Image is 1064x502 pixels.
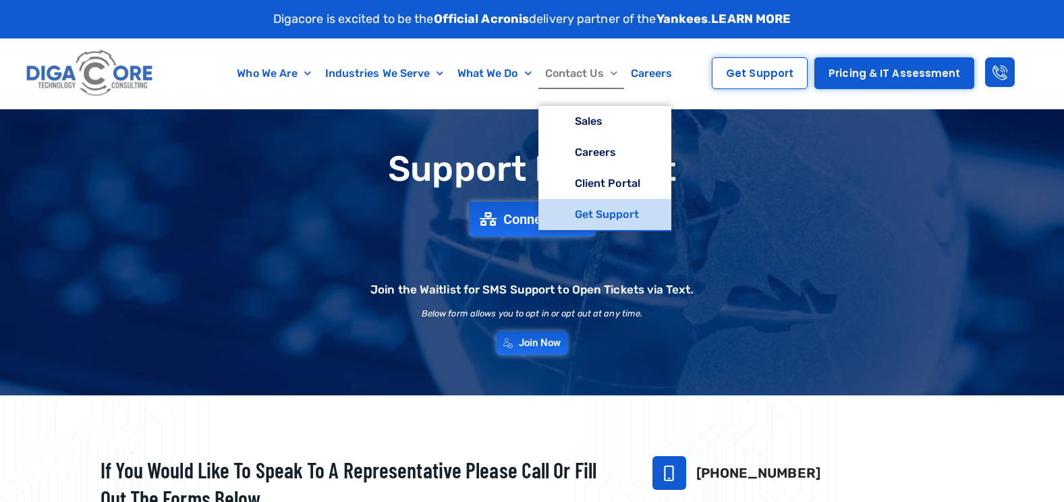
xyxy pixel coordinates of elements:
a: Sales [538,106,671,137]
span: Join Now [519,338,561,348]
nav: Menu [213,58,696,89]
a: Contact Us [538,58,624,89]
a: [PHONE_NUMBER] [696,465,820,481]
p: Digacore is excited to be the delivery partner of the . [273,10,791,28]
a: LEARN MORE [711,11,791,26]
h2: Join the Waitlist for SMS Support to Open Tickets via Text. [370,284,694,296]
span: Pricing & IT Assessment [829,68,960,78]
a: Who We Are [230,58,318,89]
span: Connect Now [503,213,584,226]
a: Pricing & IT Assessment [814,57,974,89]
a: What We Do [451,58,538,89]
a: Careers [538,137,671,168]
a: Join Now [497,331,568,355]
img: Digacore logo 1 [23,45,157,102]
h1: Support Request [67,150,998,188]
a: Get Support [712,57,808,89]
a: Client Portal [538,168,671,199]
h2: Below form allows you to opt in or opt out at any time. [422,309,643,318]
a: Get Support [538,199,671,230]
a: Careers [624,58,679,89]
a: Industries We Serve [318,58,451,89]
span: Get Support [726,68,793,78]
strong: Yankees [656,11,708,26]
strong: Official Acronis [434,11,530,26]
ul: Contact Us [538,106,671,231]
a: Connect Now [469,202,595,237]
a: 732-646-5725 [652,456,686,490]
